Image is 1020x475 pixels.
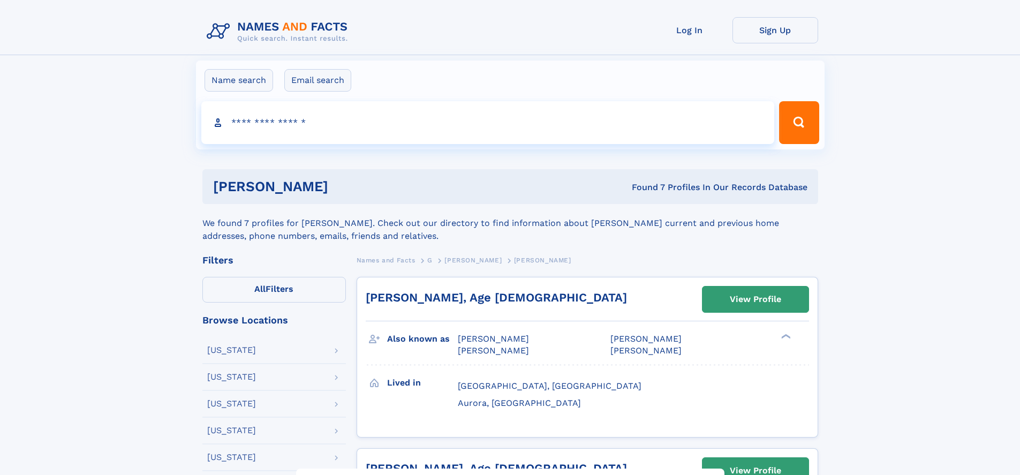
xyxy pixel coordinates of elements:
h1: [PERSON_NAME] [213,180,480,193]
img: Logo Names and Facts [202,17,357,46]
span: [PERSON_NAME] [458,345,529,356]
input: search input [201,101,775,144]
div: [US_STATE] [207,453,256,462]
span: G [427,257,433,264]
a: [PERSON_NAME] [444,253,502,267]
a: [PERSON_NAME], Age [DEMOGRAPHIC_DATA] [366,291,627,304]
button: Search Button [779,101,819,144]
div: [US_STATE] [207,399,256,408]
h3: Also known as [387,330,458,348]
span: [PERSON_NAME] [444,257,502,264]
span: [PERSON_NAME] [610,334,682,344]
a: Sign Up [732,17,818,43]
div: We found 7 profiles for [PERSON_NAME]. Check out our directory to find information about [PERSON_... [202,204,818,243]
a: [PERSON_NAME], Age [DEMOGRAPHIC_DATA] [366,462,627,475]
span: [GEOGRAPHIC_DATA], [GEOGRAPHIC_DATA] [458,381,641,391]
span: All [254,284,266,294]
span: Aurora, [GEOGRAPHIC_DATA] [458,398,581,408]
span: [PERSON_NAME] [514,257,571,264]
div: Found 7 Profiles In Our Records Database [480,182,807,193]
a: View Profile [702,286,809,312]
h3: Lived in [387,374,458,392]
span: [PERSON_NAME] [610,345,682,356]
span: [PERSON_NAME] [458,334,529,344]
div: ❯ [779,333,791,340]
label: Email search [284,69,351,92]
div: Filters [202,255,346,265]
label: Name search [205,69,273,92]
div: [US_STATE] [207,426,256,435]
a: Log In [647,17,732,43]
div: [US_STATE] [207,373,256,381]
a: G [427,253,433,267]
a: Names and Facts [357,253,415,267]
div: View Profile [730,287,781,312]
label: Filters [202,277,346,303]
div: Browse Locations [202,315,346,325]
div: [US_STATE] [207,346,256,355]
